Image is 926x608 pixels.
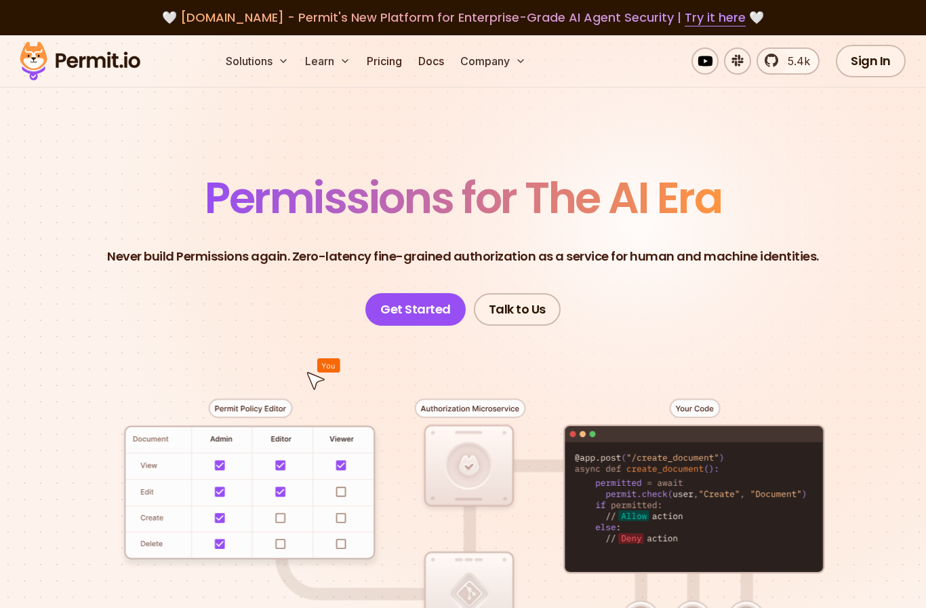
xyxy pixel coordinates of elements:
[780,53,810,69] span: 5.4k
[413,47,449,75] a: Docs
[685,9,746,26] a: Try it here
[365,293,466,326] a: Get Started
[757,47,820,75] a: 5.4k
[361,47,407,75] a: Pricing
[14,38,146,84] img: Permit logo
[180,9,746,26] span: [DOMAIN_NAME] - Permit's New Platform for Enterprise-Grade AI Agent Security |
[300,47,356,75] button: Learn
[33,8,893,27] div: 🤍 🤍
[107,247,819,266] p: Never build Permissions again. Zero-latency fine-grained authorization as a service for human and...
[455,47,531,75] button: Company
[205,168,721,228] span: Permissions for The AI Era
[474,293,561,326] a: Talk to Us
[220,47,294,75] button: Solutions
[836,45,906,77] a: Sign In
